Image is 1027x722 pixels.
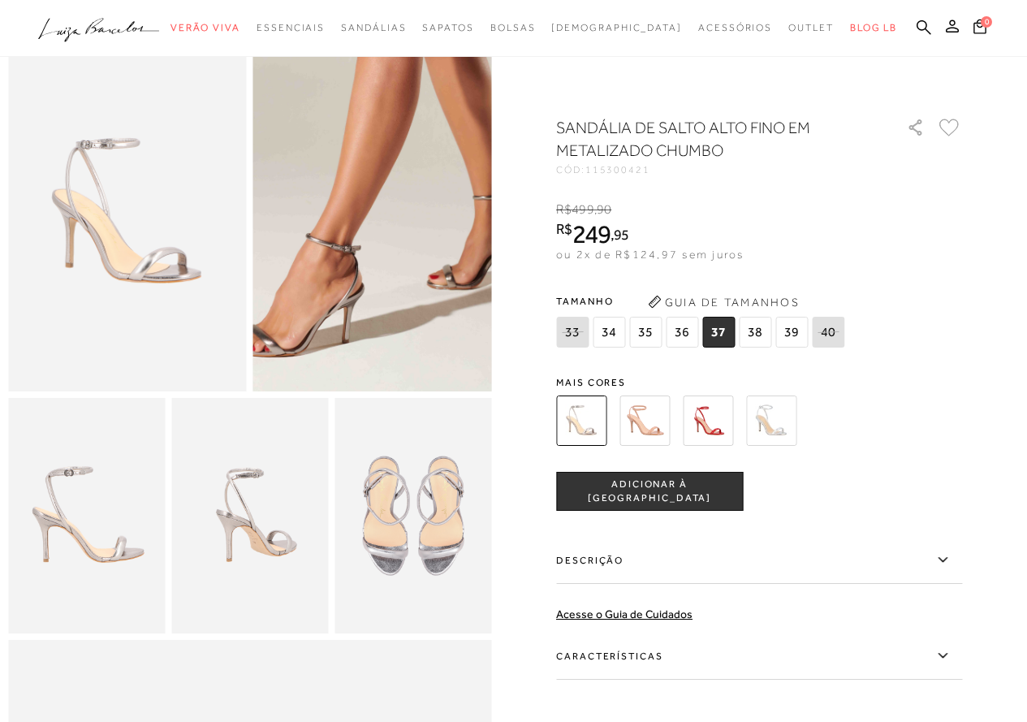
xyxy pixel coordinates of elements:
img: image [8,34,247,391]
a: noSubCategoriesText [170,13,240,43]
button: Guia de Tamanhos [642,289,805,315]
a: Acesse o Guia de Cuidados [556,607,693,620]
img: SANDÁLIA DE SALTO ALTO FINO EM VERNIZ PIMENTA [683,396,733,446]
span: Sapatos [422,22,473,33]
span: 249 [572,219,611,249]
i: , [611,227,629,242]
a: noSubCategoriesText [257,13,325,43]
button: 0 [969,18,991,40]
span: 39 [775,317,808,348]
i: R$ [556,202,572,217]
a: noSubCategoriesText [788,13,834,43]
span: 38 [739,317,771,348]
button: ADICIONAR À [GEOGRAPHIC_DATA] [556,472,743,511]
span: 40 [812,317,844,348]
span: Mais cores [556,378,962,387]
label: Descrição [556,537,962,584]
span: Sandálias [341,22,406,33]
a: noSubCategoriesText [551,13,682,43]
img: image [171,398,328,633]
span: ADICIONAR À [GEOGRAPHIC_DATA] [557,478,742,506]
span: Acessórios [698,22,772,33]
a: noSubCategoriesText [422,13,473,43]
i: R$ [556,222,572,236]
span: BLOG LB [850,22,897,33]
span: 90 [597,202,611,217]
i: , [594,202,612,217]
a: BLOG LB [850,13,897,43]
img: SANDÁLIA SALTO ALTO METALIZADA PRATA [746,396,796,446]
span: 95 [614,226,629,243]
span: 33 [556,317,589,348]
span: 0 [981,16,992,28]
a: noSubCategoriesText [341,13,406,43]
span: 37 [702,317,735,348]
span: Bolsas [490,22,536,33]
a: noSubCategoriesText [698,13,772,43]
img: image [334,398,491,633]
span: 499 [572,202,593,217]
span: 36 [666,317,698,348]
span: Outlet [788,22,834,33]
img: image [8,398,165,633]
span: 115300421 [585,164,650,175]
label: Características [556,633,962,680]
div: CÓD: [556,165,881,175]
span: ou 2x de R$124,97 sem juros [556,248,744,261]
a: noSubCategoriesText [490,13,536,43]
span: Verão Viva [170,22,240,33]
span: Tamanho [556,289,848,313]
img: SANDÁLIA DE SALTO ALTO FINO EM VERNIZ BEGE [619,396,670,446]
span: Essenciais [257,22,325,33]
span: 34 [593,317,625,348]
span: [DEMOGRAPHIC_DATA] [551,22,682,33]
span: 35 [629,317,662,348]
h1: SANDÁLIA DE SALTO ALTO FINO EM METALIZADO CHUMBO [556,116,861,162]
img: SANDÁLIA DE SALTO ALTO FINO EM METALIZADO CHUMBO [556,396,606,446]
